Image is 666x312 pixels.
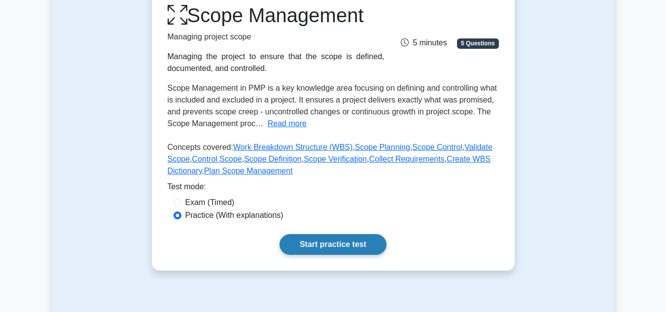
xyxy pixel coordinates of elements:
[204,167,293,175] a: Plan Scope Management
[168,31,385,43] p: Managing project scope
[369,155,445,163] a: Collect Requirements
[457,38,498,48] span: 5 Questions
[401,38,447,47] span: 5 minutes
[185,209,283,221] label: Practice (With explanations)
[304,155,367,163] a: Scope Verification
[355,143,410,151] a: Scope Planning
[233,143,352,151] a: Work Breakdown Structure (WBS)
[168,51,385,74] div: Managing the project to ensure that the scope is defined, documented, and controlled.
[268,118,307,130] button: Read more
[192,155,242,163] a: Control Scope
[280,234,386,255] a: Start practice test
[412,143,462,151] a: Scope Control
[168,84,497,128] span: Scope Management in PMP is a key knowledge area focusing on defining and controlling what is incl...
[185,197,235,208] label: Exam (Timed)
[168,3,385,27] h1: Scope Management
[168,181,499,197] div: Test mode:
[168,141,499,181] p: Concepts covered: , , , , , , , , ,
[244,155,302,163] a: Scope Definition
